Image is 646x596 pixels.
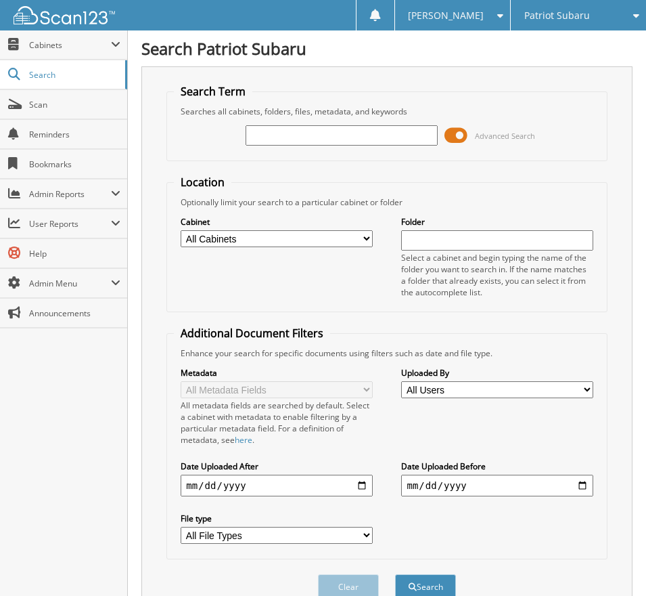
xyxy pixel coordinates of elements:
[14,6,115,24] img: scan123-logo-white.svg
[29,278,111,289] span: Admin Menu
[174,175,231,190] legend: Location
[524,12,590,20] span: Patriot Subaru
[29,39,111,51] span: Cabinets
[181,475,372,496] input: start
[29,158,120,170] span: Bookmarks
[174,196,599,208] div: Optionally limit your search to a particular cabinet or folder
[401,252,593,298] div: Select a cabinet and begin typing the name of the folder you want to search in. If the name match...
[174,326,330,341] legend: Additional Document Filters
[181,400,372,446] div: All metadata fields are searched by default. Select a cabinet with metadata to enable filtering b...
[29,248,120,259] span: Help
[29,129,120,140] span: Reminders
[181,461,372,472] label: Date Uploaded After
[29,99,120,110] span: Scan
[29,188,111,200] span: Admin Reports
[181,367,372,379] label: Metadata
[475,131,535,141] span: Advanced Search
[174,106,599,117] div: Searches all cabinets, folders, files, metadata, and keywords
[401,475,593,496] input: end
[181,216,372,228] label: Cabinet
[29,307,120,319] span: Announcements
[29,69,118,81] span: Search
[29,218,111,230] span: User Reports
[141,37,632,60] h1: Search Patriot Subaru
[174,84,252,99] legend: Search Term
[235,434,252,446] a: here
[401,367,593,379] label: Uploaded By
[181,513,372,524] label: File type
[401,461,593,472] label: Date Uploaded Before
[408,12,484,20] span: [PERSON_NAME]
[174,347,599,359] div: Enhance your search for specific documents using filters such as date and file type.
[401,216,593,228] label: Folder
